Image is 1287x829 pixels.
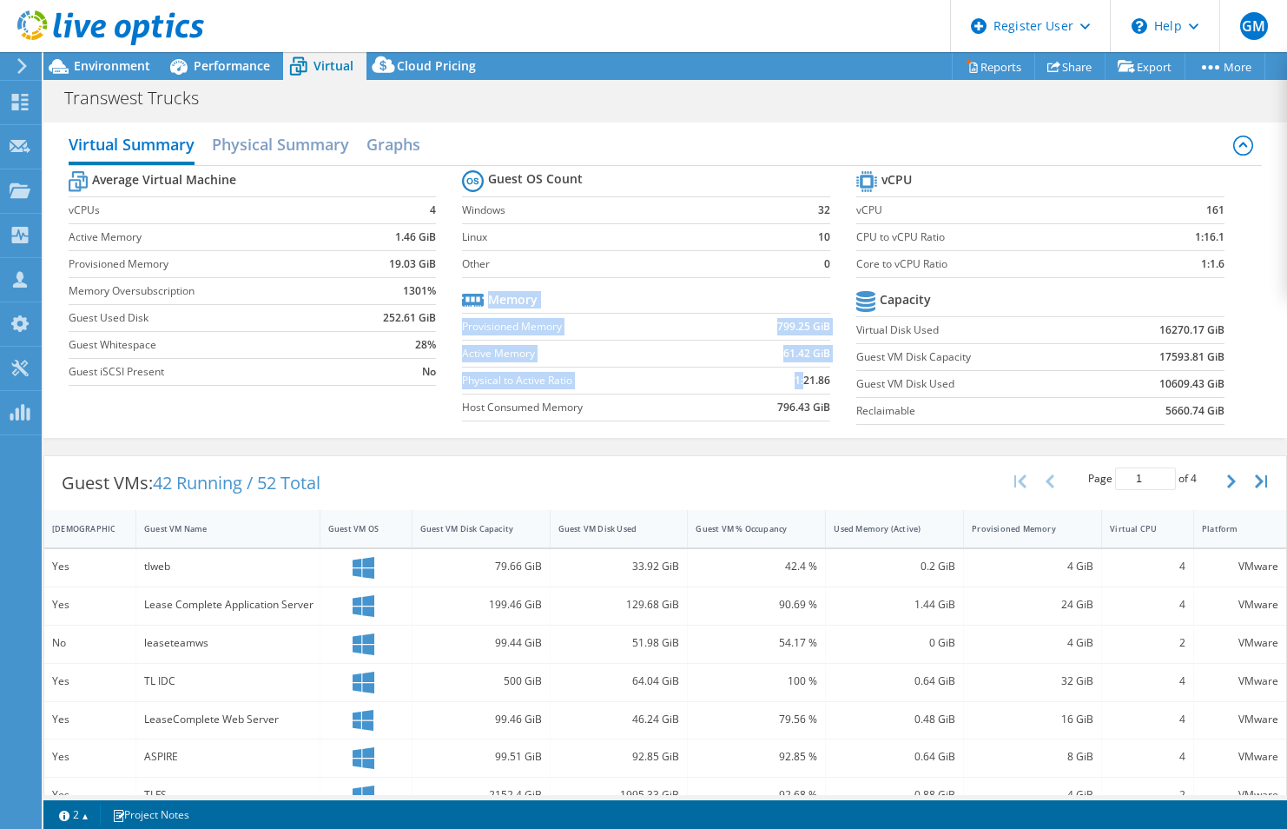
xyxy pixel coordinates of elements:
[1191,471,1197,486] span: 4
[1110,710,1185,729] div: 4
[696,633,817,653] div: 54.17 %
[696,672,817,691] div: 100 %
[1110,595,1185,614] div: 4
[420,672,542,691] div: 500 GiB
[1202,633,1278,653] div: VMware
[1115,468,1176,490] input: jump to page
[420,786,542,805] div: 2152.4 GiB
[696,595,817,614] div: 90.69 %
[212,127,349,162] h2: Physical Summary
[194,57,270,74] span: Performance
[1110,747,1185,766] div: 4
[1202,672,1278,691] div: VMware
[462,255,796,273] label: Other
[1202,710,1278,729] div: VMware
[153,471,320,494] span: 42 Running / 52 Total
[972,595,1093,614] div: 24 GiB
[1202,747,1278,766] div: VMware
[1202,595,1278,614] div: VMware
[972,747,1093,766] div: 8 GiB
[818,202,830,219] b: 32
[92,171,236,189] b: Average Virtual Machine
[462,372,723,389] label: Physical to Active Ratio
[824,255,830,273] b: 0
[144,747,312,766] div: ASPIRE
[44,456,338,510] div: Guest VMs:
[420,633,542,653] div: 99.44 GiB
[1110,786,1185,805] div: 2
[972,633,1093,653] div: 4 GiB
[52,633,128,653] div: No
[420,557,542,576] div: 79.66 GiB
[1195,229,1224,246] b: 1:16.1
[462,229,796,246] label: Linux
[856,375,1097,393] label: Guest VM Disk Used
[313,57,353,74] span: Virtual
[1202,786,1278,805] div: VMware
[328,523,383,534] div: Guest VM OS
[1165,402,1224,420] b: 5660.74 GiB
[1110,672,1185,691] div: 4
[558,595,680,614] div: 129.68 GiB
[383,309,436,327] b: 252.61 GiB
[52,786,128,805] div: Yes
[462,345,723,362] label: Active Memory
[69,363,348,381] label: Guest iSCSI Present
[397,57,476,74] span: Cloud Pricing
[462,399,723,416] label: Host Consumed Memory
[52,747,128,766] div: Yes
[69,282,348,300] label: Memory Oversubscription
[972,523,1072,534] div: Provisioned Memory
[696,747,817,766] div: 92.85 %
[1240,12,1268,40] span: GM
[69,309,348,327] label: Guest Used Disk
[696,557,817,576] div: 42.4 %
[856,348,1097,366] label: Guest VM Disk Capacity
[56,89,226,108] h1: Transwest Trucks
[1105,53,1185,80] a: Export
[144,557,312,576] div: tlweb
[1088,468,1197,490] span: Page of
[69,202,348,219] label: vCPUs
[795,372,830,389] b: 1:21.86
[144,633,312,653] div: leaseteamws
[558,633,680,653] div: 51.98 GiB
[1110,523,1165,534] div: Virtual CPU
[462,318,723,335] label: Provisioned Memory
[856,202,1140,219] label: vCPU
[488,291,538,308] b: Memory
[558,710,680,729] div: 46.24 GiB
[881,171,912,189] b: vCPU
[430,202,436,219] b: 4
[100,804,201,826] a: Project Notes
[488,170,583,188] b: Guest OS Count
[834,633,955,653] div: 0 GiB
[783,345,830,362] b: 61.42 GiB
[834,747,955,766] div: 0.64 GiB
[366,127,420,162] h2: Graphs
[462,202,796,219] label: Windows
[558,747,680,766] div: 92.85 GiB
[420,595,542,614] div: 199.46 GiB
[834,557,955,576] div: 0.2 GiB
[558,672,680,691] div: 64.04 GiB
[144,786,312,805] div: TLFS
[777,318,830,335] b: 799.25 GiB
[1159,375,1224,393] b: 10609.43 GiB
[144,523,291,534] div: Guest VM Name
[415,336,436,354] b: 28%
[403,282,436,300] b: 1301%
[422,363,436,381] b: No
[880,291,931,308] b: Capacity
[972,786,1093,805] div: 4 GiB
[856,402,1097,420] label: Reclaimable
[1201,255,1224,273] b: 1:1.6
[952,53,1035,80] a: Reports
[389,255,436,273] b: 19.03 GiB
[834,786,955,805] div: 0.88 GiB
[74,57,150,74] span: Environment
[52,523,107,534] div: [DEMOGRAPHIC_DATA]
[834,710,955,729] div: 0.48 GiB
[1206,202,1224,219] b: 161
[52,557,128,576] div: Yes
